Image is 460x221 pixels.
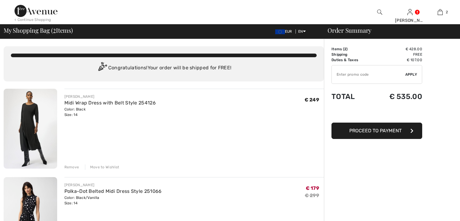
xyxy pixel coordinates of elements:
[306,185,319,191] span: € 179
[96,62,108,74] img: Congratulation2.svg
[407,9,413,15] a: Sign In
[372,52,422,57] td: Free
[331,107,422,120] iframe: PayPal
[64,107,156,117] div: Color: Black Size: 14
[4,89,57,169] img: Midi Wrap Dress with Belt Style 254126
[64,164,79,170] div: Remove
[446,9,448,15] span: 2
[395,17,425,24] div: [PERSON_NAME]
[4,27,73,33] span: My Shopping Bag ( Items)
[331,123,422,139] button: Proceed to Payment
[372,46,422,52] td: € 428.00
[405,72,417,77] span: Apply
[407,8,413,16] img: My Info
[64,182,162,188] div: [PERSON_NAME]
[305,97,319,103] span: € 249
[331,57,372,63] td: Duties & Taxes
[53,26,56,34] span: 2
[64,188,162,194] a: Polka-Dot Belted Midi Dress Style 251066
[275,29,295,34] span: EUR
[425,8,455,16] a: 2
[332,65,405,84] input: Promo code
[372,86,422,107] td: € 535.00
[85,164,119,170] div: Move to Wishlist
[438,8,443,16] img: My Bag
[64,195,162,206] div: Color: Black/Vanilla Size: 14
[349,128,402,134] span: Proceed to Payment
[64,94,156,99] div: [PERSON_NAME]
[11,62,317,74] div: Congratulations! Your order will be shipped for FREE!
[320,27,456,33] div: Order Summary
[331,52,372,57] td: Shipping
[344,47,346,51] span: 2
[298,29,306,34] span: EN
[377,8,382,16] img: search the website
[64,100,156,106] a: Midi Wrap Dress with Belt Style 254126
[372,57,422,63] td: € 107.00
[275,29,285,34] img: Euro
[15,5,57,17] img: 1ère Avenue
[331,46,372,52] td: Items ( )
[305,193,319,198] s: € 299
[15,17,51,22] div: < Continue Shopping
[331,86,372,107] td: Total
